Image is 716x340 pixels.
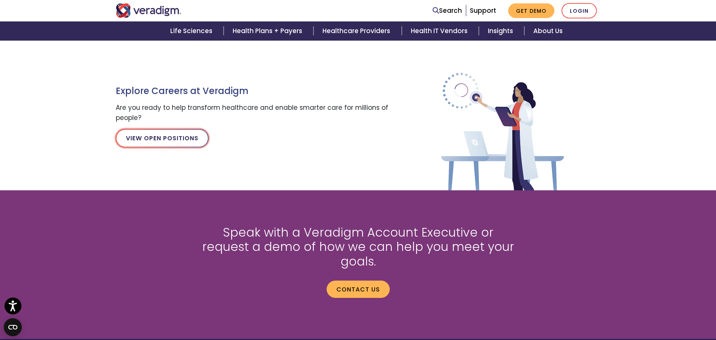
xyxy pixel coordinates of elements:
[524,21,572,41] a: About Us
[479,21,524,41] a: Insights
[433,6,462,16] a: Search
[470,6,496,15] a: Support
[116,129,209,147] a: View Open Positions
[402,21,479,41] a: Health IT Vendors
[116,86,394,97] h3: Explore Careers at Veradigm
[161,21,224,41] a: Life Sciences
[327,281,390,298] a: Contact us
[116,103,394,123] p: Are you ready to help transform healthcare and enable smarter care for millions of people?
[313,21,401,41] a: Healthcare Providers
[4,318,22,336] button: Open CMP widget
[116,3,182,18] img: Veradigm logo
[562,3,597,18] a: Login
[224,21,313,41] a: Health Plans + Payers
[198,225,518,269] h2: Speak with a Veradigm Account Executive or request a demo of how we can help you meet your goals.
[508,3,554,18] a: Get Demo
